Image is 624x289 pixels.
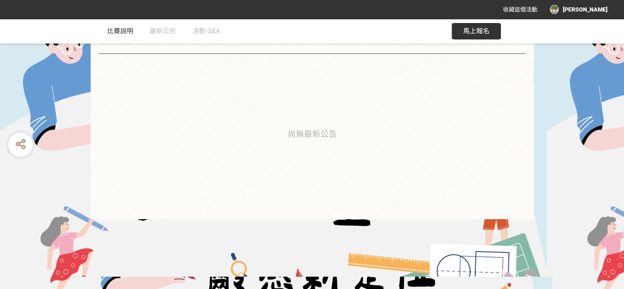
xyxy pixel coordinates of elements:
[503,6,537,13] span: 收藏這個活動
[288,129,304,139] span: 尚無
[192,19,220,44] a: 活動 Q&A
[107,19,133,44] a: 比賽說明
[304,129,337,139] span: 最新公告
[107,27,133,35] span: 比賽說明
[452,23,501,39] button: 馬上報名
[463,27,489,35] span: 馬上報名
[192,27,220,35] span: 活動 Q&A
[150,27,176,35] span: 最新公告
[150,19,176,44] a: 最新公告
